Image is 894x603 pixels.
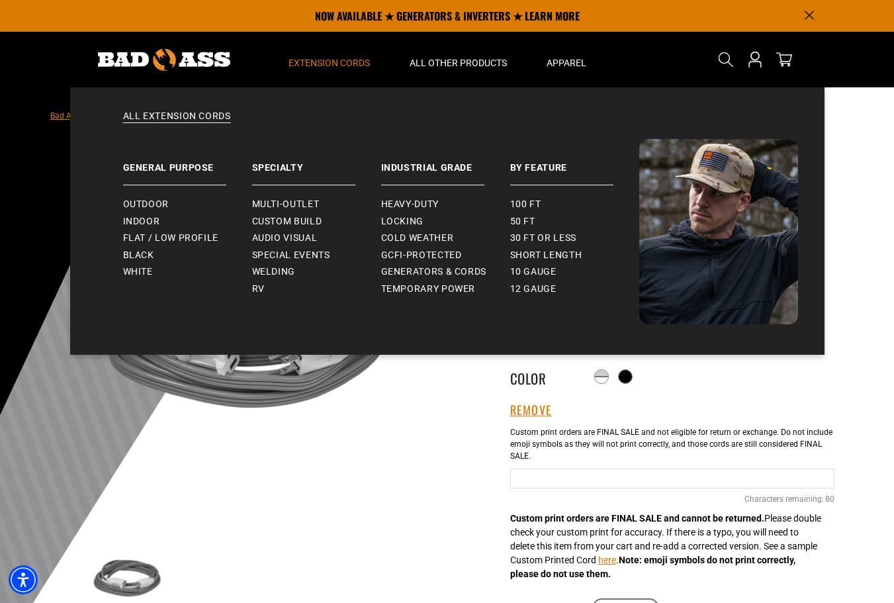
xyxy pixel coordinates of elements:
[252,247,381,264] a: Special Events
[510,263,639,281] a: 10 gauge
[252,250,330,261] span: Special Events
[715,49,737,70] summary: Search
[510,368,576,385] legend: Color
[510,266,557,278] span: 10 gauge
[381,283,476,295] span: Temporary Power
[50,107,322,123] nav: breadcrumbs
[123,196,252,213] a: Outdoor
[123,250,154,261] span: Black
[289,57,370,69] span: Extension Cords
[123,247,252,264] a: Black
[510,283,557,295] span: 12 gauge
[269,32,390,87] summary: Extension Cords
[123,263,252,281] a: White
[547,57,586,69] span: Apparel
[381,263,510,281] a: Generators & Cords
[825,493,834,505] span: 80
[381,213,510,230] a: Locking
[252,263,381,281] a: Welding
[510,230,639,247] a: 30 ft or less
[252,281,381,298] a: RV
[510,281,639,298] a: 12 gauge
[381,196,510,213] a: Heavy-Duty
[123,199,169,210] span: Outdoor
[381,266,487,278] span: Generators & Cords
[97,110,798,139] a: All Extension Cords
[381,216,424,228] span: Locking
[639,139,798,324] img: Bad Ass Extension Cords
[381,139,510,185] a: Industrial Grade
[123,266,153,278] span: White
[252,139,381,185] a: Specialty
[381,281,510,298] a: Temporary Power
[123,213,252,230] a: Indoor
[510,232,576,244] span: 30 ft or less
[410,57,507,69] span: All Other Products
[123,139,252,185] a: General Purpose
[252,230,381,247] a: Audio Visual
[50,111,140,120] a: Bad Ass Extension Cords
[252,196,381,213] a: Multi-Outlet
[510,216,535,228] span: 50 ft
[598,553,616,567] button: here
[510,247,639,264] a: Short Length
[510,196,639,213] a: 100 ft
[123,232,219,244] span: Flat / Low Profile
[510,469,834,488] input: Grey and white cable
[527,32,606,87] summary: Apparel
[510,199,541,210] span: 100 ft
[252,283,265,295] span: RV
[774,52,795,68] a: cart
[252,213,381,230] a: Custom Build
[123,230,252,247] a: Flat / Low Profile
[123,216,160,228] span: Indoor
[510,403,553,418] button: Remove
[9,565,38,594] div: Accessibility Menu
[252,216,322,228] span: Custom Build
[381,232,454,244] span: Cold Weather
[381,250,462,261] span: GCFI-Protected
[510,250,582,261] span: Short Length
[510,213,639,230] a: 50 ft
[510,555,795,579] strong: Note: emoji symbols do not print correctly, please do not use them.
[252,199,320,210] span: Multi-Outlet
[510,139,639,185] a: By Feature
[98,49,230,71] img: Bad Ass Extension Cords
[744,32,766,87] a: Open this option
[252,266,295,278] span: Welding
[381,199,439,210] span: Heavy-Duty
[381,230,510,247] a: Cold Weather
[381,247,510,264] a: GCFI-Protected
[390,32,527,87] summary: All Other Products
[744,494,824,504] span: Characters remaining:
[252,232,318,244] span: Audio Visual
